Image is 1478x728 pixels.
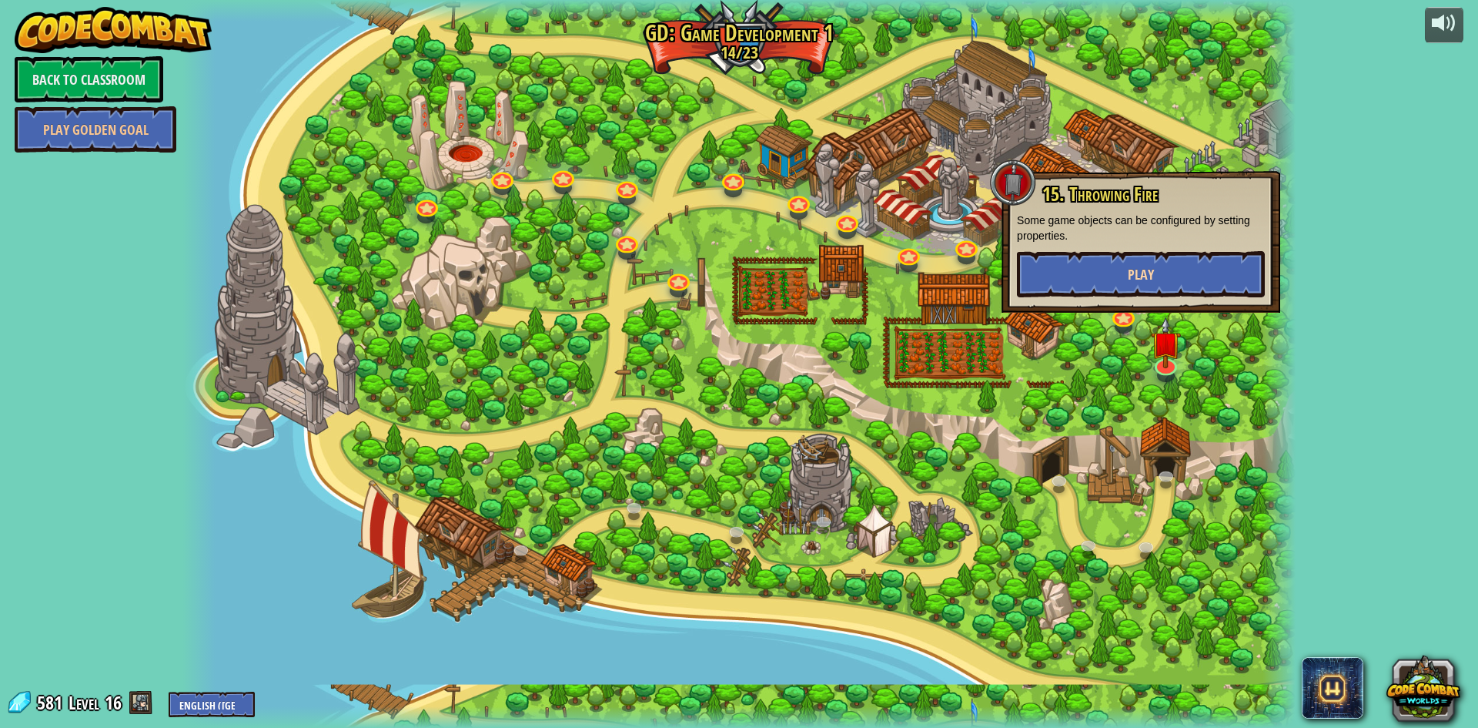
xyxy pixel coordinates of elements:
img: level-banner-unstarted.png [1151,317,1181,369]
span: 581 [37,690,67,715]
span: Play [1128,265,1154,284]
span: Level [69,690,99,716]
span: 16 [105,690,122,715]
span: 15. Throwing Fire [1042,181,1158,207]
p: Some game objects can be configured by setting properties. [1017,213,1265,243]
img: CodeCombat - Learn how to code by playing a game [15,7,212,53]
button: Play [1017,251,1265,297]
a: Play Golden Goal [15,106,176,153]
button: Adjust volume [1425,7,1463,43]
a: Back to Classroom [15,56,163,102]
